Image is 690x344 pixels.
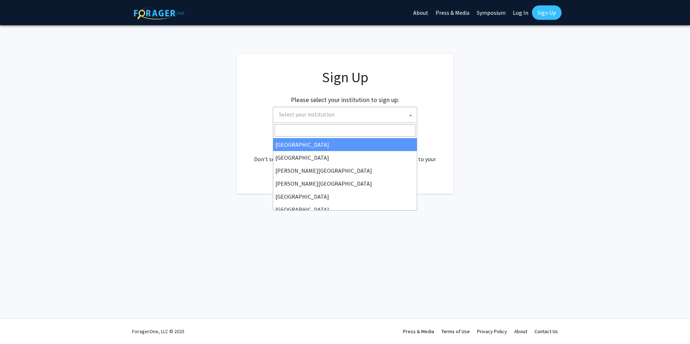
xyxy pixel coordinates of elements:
li: [PERSON_NAME][GEOGRAPHIC_DATA] [273,177,417,190]
img: ForagerOne Logo [134,7,184,19]
a: Press & Media [403,328,434,335]
a: Sign Up [532,5,562,20]
a: Contact Us [534,328,558,335]
a: About [514,328,527,335]
span: Select your institution [273,107,417,123]
iframe: Chat [5,312,31,339]
h2: Please select your institution to sign up: [291,96,399,104]
li: [GEOGRAPHIC_DATA] [273,138,417,151]
div: ForagerOne, LLC © 2025 [132,319,184,344]
span: Select your institution [279,111,335,118]
li: [GEOGRAPHIC_DATA] [273,203,417,216]
a: Terms of Use [441,328,470,335]
li: [PERSON_NAME][GEOGRAPHIC_DATA] [273,164,417,177]
input: Search [275,124,415,137]
a: Privacy Policy [477,328,507,335]
span: Select your institution [276,107,417,122]
h1: Sign Up [251,69,439,86]
li: [GEOGRAPHIC_DATA] [273,151,417,164]
li: [GEOGRAPHIC_DATA] [273,190,417,203]
div: Already have an account? . Don't see your institution? about bringing ForagerOne to your institut... [251,137,439,172]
